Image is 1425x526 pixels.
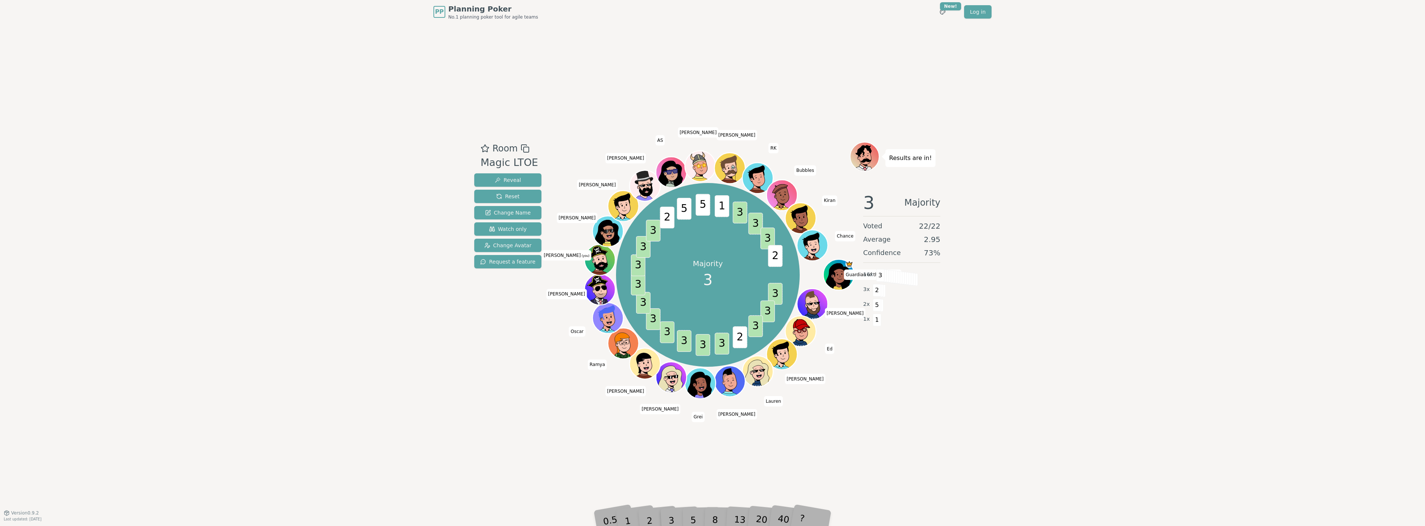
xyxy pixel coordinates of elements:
span: Watch only [489,225,527,233]
span: Click to change your name [569,327,586,337]
span: Click to change your name [785,374,826,384]
span: Click to change your name [692,412,705,422]
span: 73 % [924,248,940,258]
button: Version0.9.2 [4,510,39,516]
p: Majority [693,258,723,269]
span: 3 [696,334,710,356]
span: Click to change your name [678,127,718,138]
span: Average [863,234,891,245]
a: Log in [964,5,992,19]
button: Add as favourite [481,142,489,155]
span: Last updated: [DATE] [4,517,42,521]
span: 3 [631,274,646,295]
span: Click to change your name [769,143,778,153]
span: Click to change your name [542,250,591,261]
span: Click to change your name [605,386,646,396]
span: 5 [677,198,692,220]
span: Click to change your name [764,396,783,407]
span: Click to change your name [655,135,665,146]
span: Click to change your name [825,308,866,318]
span: 3 [677,330,692,352]
span: 1 [873,314,881,326]
span: 3 [761,300,775,322]
button: Click to change your avatar [586,246,615,275]
span: PP [435,7,443,16]
span: Planning Poker [448,4,538,14]
span: 3 [636,292,651,314]
span: 2 [768,245,783,267]
span: 3 [748,315,763,337]
span: Click to change your name [835,231,855,242]
button: Request a feature [474,255,541,268]
span: Click to change your name [844,269,901,280]
span: 3 [768,283,783,305]
span: 2 [733,326,747,348]
span: Voted [863,221,882,231]
span: Request a feature [480,258,535,265]
span: 2 [660,207,675,229]
span: Click to change your name [717,130,757,140]
span: No.1 planning poker tool for agile teams [448,14,538,20]
span: 2.95 [924,234,940,245]
span: Confidence [863,248,901,258]
span: (you) [581,254,590,258]
button: Change Name [474,206,541,219]
span: 1 x [863,315,870,323]
span: Click to change your name [605,153,646,164]
div: Magic LTOE [481,155,538,170]
button: Change Avatar [474,239,541,252]
span: Click to change your name [588,360,607,370]
div: New! [940,2,961,10]
button: Watch only [474,222,541,236]
button: Reveal [474,173,541,187]
span: 3 [660,321,675,343]
span: 3 [748,213,763,235]
button: New! [936,5,949,19]
a: PPPlanning PokerNo.1 planning poker tool for agile teams [433,4,538,20]
span: Guardian of the Backlog is the host [846,260,854,268]
span: 3 [863,194,875,212]
span: 2 x [863,300,870,308]
span: Change Avatar [484,242,532,249]
span: Click to change your name [717,409,757,420]
span: Click to change your name [822,196,837,206]
span: 1 [715,195,729,217]
span: Click to change your name [795,166,816,176]
span: Reset [496,193,520,200]
span: 16 x [863,271,873,279]
span: Click to change your name [546,289,587,300]
span: 3 [733,202,747,223]
span: 2 [873,284,881,297]
span: Click to change your name [640,404,681,414]
span: Reveal [495,176,521,184]
span: Click to change your name [577,180,618,190]
span: 3 [631,254,646,276]
span: Change Name [485,209,531,216]
span: 22 / 22 [919,221,940,231]
span: Click to change your name [825,344,834,354]
span: 3 [646,308,661,330]
span: Room [492,142,518,155]
span: 3 x [863,285,870,294]
span: Version 0.9.2 [11,510,39,516]
span: 3 [715,333,729,355]
span: Click to change your name [557,213,597,223]
span: 3 [761,228,775,249]
span: 5 [873,299,881,311]
button: Reset [474,190,541,203]
span: 3 [636,236,651,258]
span: 3 [646,220,661,242]
span: 3 [876,269,885,282]
p: Results are in! [889,153,932,163]
span: 5 [696,194,710,216]
span: 3 [703,269,712,291]
span: Majority [904,194,940,212]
